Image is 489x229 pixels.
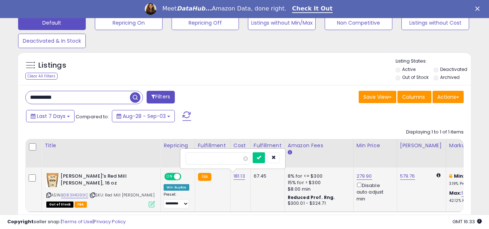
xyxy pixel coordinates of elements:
div: 15% for > $300 [288,179,348,186]
h5: Listings [38,60,66,71]
div: [PERSON_NAME] [400,142,443,149]
button: Non Competitive [325,16,392,30]
span: Aug-28 - Sep-03 [123,113,166,120]
button: Listings without Min/Max [248,16,316,30]
button: Default [18,16,86,30]
div: Title [45,142,157,149]
button: Filters [147,91,175,103]
img: Profile image for Georgie [145,3,156,15]
a: B083X4G99C [61,192,88,198]
button: Listings without Cost [401,16,469,30]
a: 134.83 [461,190,476,197]
a: Privacy Policy [94,218,126,225]
img: 518DbMdJCzL._SL40_.jpg [46,173,59,187]
b: Reduced Prof. Rng. [288,194,335,200]
span: 2025-09-11 16:33 GMT [452,218,482,225]
div: Disable auto adjust min [357,181,391,202]
div: Displaying 1 to 1 of 1 items [406,129,464,136]
div: 8% for <= $300 [288,173,348,179]
p: Listing States: [396,58,471,65]
span: ON [165,174,174,180]
div: Meet Amazon Data, done right. [162,5,286,12]
a: Check It Out [292,5,333,13]
div: Preset: [164,192,189,208]
span: | SKU: Red Mill [PERSON_NAME] [89,192,155,198]
button: Aug-28 - Sep-03 [112,110,175,122]
b: Max: [449,190,462,196]
div: $300.01 - $324.71 [288,200,348,207]
button: Repricing Off [172,16,239,30]
button: Columns [397,91,431,103]
div: Min Price [357,142,394,149]
div: Clear All Filters [25,73,58,80]
small: FBA [198,173,211,181]
b: Min: [454,173,465,179]
small: Amazon Fees. [288,149,292,156]
label: Archived [440,74,460,80]
div: Fulfillment Cost [254,142,282,157]
span: Columns [402,93,425,101]
label: Active [402,66,416,72]
div: Repricing [164,142,192,149]
div: 67.45 [254,173,279,179]
div: Close [475,7,482,11]
div: ASIN: [46,173,155,207]
strong: Copyright [7,218,34,225]
label: Out of Stock [402,74,429,80]
a: 181.13 [233,173,245,180]
button: Deactivated & In Stock [18,34,86,48]
span: Compared to: [76,113,109,120]
label: Deactivated [440,66,467,72]
button: Actions [433,91,464,103]
button: Repricing On [95,16,163,30]
b: [PERSON_NAME]'s Red Mill [PERSON_NAME], 16 oz [60,173,148,188]
a: 279.90 [357,173,372,180]
a: Terms of Use [62,218,93,225]
button: Save View [359,91,396,103]
span: OFF [180,174,192,180]
button: Last 7 Days [26,110,75,122]
div: $8.00 min [288,186,348,192]
div: seller snap | | [7,219,126,225]
span: All listings that are currently out of stock and unavailable for purchase on Amazon [46,202,73,208]
span: Last 7 Days [37,113,66,120]
a: 579.76 [400,173,415,180]
span: FBA [75,202,87,208]
div: Fulfillment [198,142,227,149]
div: Win BuyBox [164,184,189,191]
i: DataHub... [177,5,212,12]
div: Cost [233,142,248,149]
div: Amazon Fees [288,142,350,149]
